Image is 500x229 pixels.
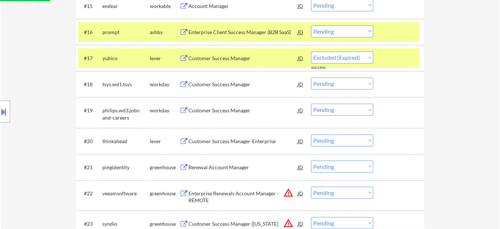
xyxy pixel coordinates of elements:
[84,220,97,228] div: #23
[297,25,304,38] div: JD
[102,220,150,228] div: syndio
[102,3,150,10] div: endear
[150,107,179,114] div: workday
[188,190,298,204] div: Enterprise Renewals Account Manager - REMOTE
[188,107,298,114] div: Customer Success Manager
[150,190,179,197] div: greenhouse
[150,220,179,228] div: greenhouse
[188,29,298,36] div: Enterprise Client Success Manager (B2B SaaS)
[102,190,150,197] div: veeamsoftware
[84,190,97,197] div: #22
[311,64,340,71] div: success
[150,138,179,145] div: lever
[150,164,179,171] div: greenhouse
[150,29,179,36] div: ashby
[150,81,179,88] div: workday
[283,218,293,228] button: warning_amber
[84,3,97,10] div: #15
[297,51,304,64] div: JD
[297,161,304,174] div: JD
[150,3,179,10] div: workable
[188,138,298,145] div: Customer Success Manager-Enterprise
[297,104,304,117] div: JD
[283,188,293,198] button: warning_amber
[188,3,298,10] div: Account Manager
[188,164,298,171] div: Renewal Account Manager
[84,29,97,36] div: #16
[297,187,304,200] div: JD
[297,78,304,91] div: JD
[102,29,150,36] div: prompt
[188,81,298,88] div: Customer Success Manager
[150,55,179,62] div: lever
[297,134,304,147] div: JD
[188,55,298,62] div: Customer Success Manager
